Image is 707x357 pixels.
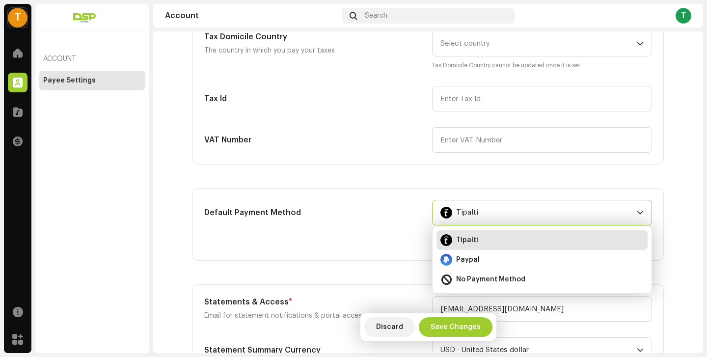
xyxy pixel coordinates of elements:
li: No Payment Method [436,270,648,289]
span: Paypal [456,255,480,265]
re-a-nav-header: Account [39,47,145,71]
p: Email for statement notifications & portal access [204,310,424,322]
span: Search [365,12,387,20]
input: Enter VAT Number [432,127,652,153]
div: Payee Settings [43,77,96,84]
re-m-nav-item: Payee Settings [39,71,145,90]
span: Tipalti [440,200,637,225]
h5: Tax Domicile Country [204,31,424,43]
span: Tipalti [456,200,478,225]
div: T [8,8,27,27]
input: Enter Tax Id [432,86,652,111]
span: Tipalti [456,235,478,245]
h5: Default Payment Method [204,207,424,219]
div: Account [165,12,338,20]
h5: Statement Summary Currency [204,344,424,356]
div: T [676,8,691,24]
span: Select country [440,40,490,47]
span: Discard [376,317,403,337]
span: Select country [440,31,637,56]
input: Enter email [432,296,652,322]
button: Discard [364,317,415,337]
h5: Tax Id [204,93,424,105]
div: dropdown trigger [637,200,644,225]
h5: VAT Number [204,134,424,146]
li: Paypal [436,250,648,270]
div: dropdown trigger [637,31,644,56]
ul: Option List [433,226,652,293]
p: The country in which you pay your taxes [204,45,424,56]
span: Save Changes [431,317,481,337]
small: Tax Domicile Country cannot be updated once it is set. [432,60,652,70]
span: No Payment Method [456,275,525,284]
li: Tipalti [436,230,648,250]
button: Save Changes [419,317,492,337]
h5: Statements & Access [204,296,424,308]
